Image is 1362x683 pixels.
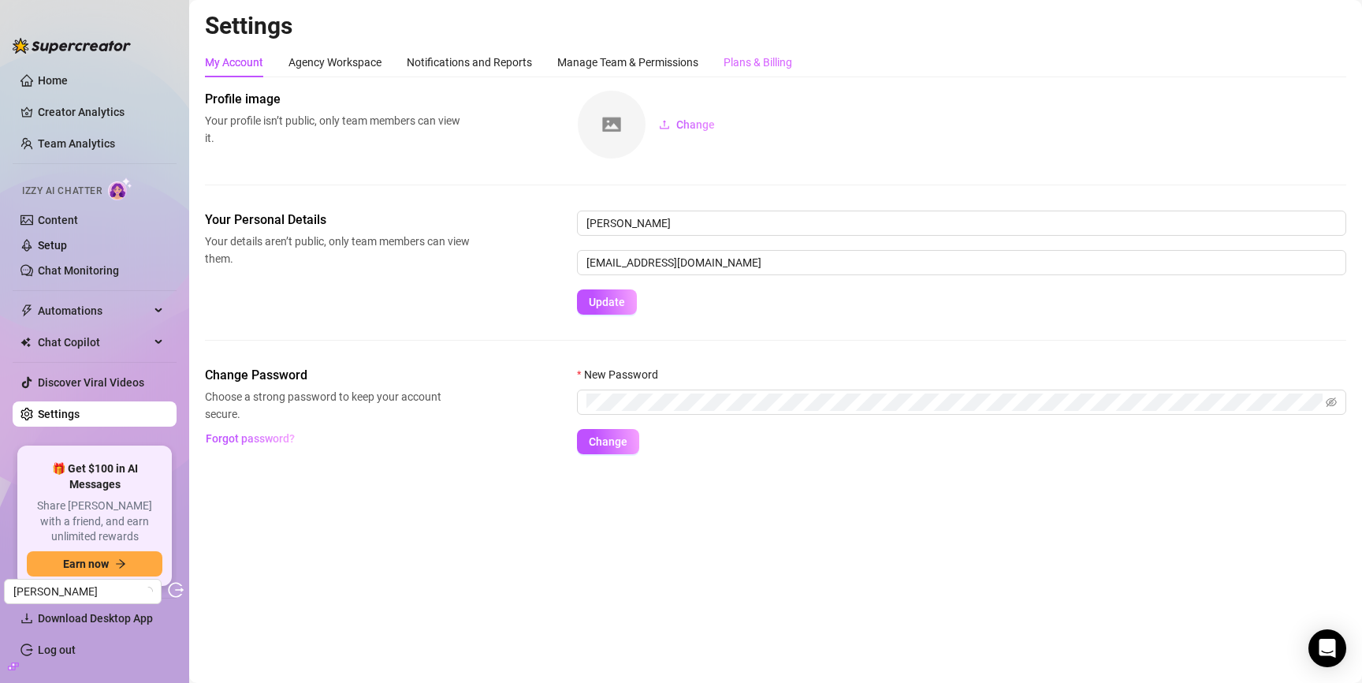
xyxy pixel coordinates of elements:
span: Earn now [63,558,109,570]
span: Download Desktop App [38,612,153,625]
img: square-placeholder.png [578,91,646,159]
button: Update [577,289,637,315]
img: AI Chatter [108,177,132,200]
span: 🎁 Get $100 in AI Messages [27,461,162,492]
span: thunderbolt [20,304,33,317]
span: Change [676,118,715,131]
img: Chat Copilot [20,337,31,348]
a: Settings [38,408,80,420]
span: arrow-right [115,558,126,569]
span: Your details aren’t public, only team members can view them. [205,233,470,267]
span: Automations [38,298,150,323]
label: New Password [577,366,668,383]
a: Chat Monitoring [38,264,119,277]
span: Change Password [205,366,470,385]
span: Choose a strong password to keep your account secure. [205,388,470,423]
span: Your Personal Details [205,211,470,230]
span: Chat Copilot [38,330,150,355]
span: eye-invisible [1326,397,1337,408]
a: Content [38,214,78,226]
a: Discover Viral Videos [38,376,144,389]
a: Team Analytics [38,137,115,150]
button: Change [646,112,728,137]
input: Enter new email [577,250,1346,275]
span: Ryan Bonam [13,580,152,603]
div: Notifications and Reports [407,54,532,71]
span: upload [659,119,670,130]
div: Agency Workspace [288,54,381,71]
button: Forgot password? [205,426,295,451]
img: logo-BBDzfeDw.svg [13,38,131,54]
input: New Password [586,394,1323,411]
span: logout [168,582,184,598]
a: Setup [38,239,67,252]
a: Log out [38,644,76,656]
span: Share [PERSON_NAME] with a friend, and earn unlimited rewards [27,498,162,545]
span: Your profile isn’t public, only team members can view it. [205,112,470,147]
span: Profile image [205,90,470,109]
button: Earn nowarrow-right [27,551,162,577]
div: Plans & Billing [724,54,792,71]
span: Change [589,435,627,448]
span: loading [143,587,153,596]
div: Open Intercom Messenger [1308,629,1346,667]
span: Forgot password? [206,432,295,445]
button: Change [577,429,639,454]
div: My Account [205,54,263,71]
span: download [20,612,33,625]
span: build [8,661,19,672]
input: Enter name [577,211,1346,236]
h2: Settings [205,11,1346,41]
span: Izzy AI Chatter [22,184,102,199]
a: Home [38,74,68,87]
a: Creator Analytics [38,99,164,125]
div: Manage Team & Permissions [557,54,698,71]
span: Update [589,296,625,308]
